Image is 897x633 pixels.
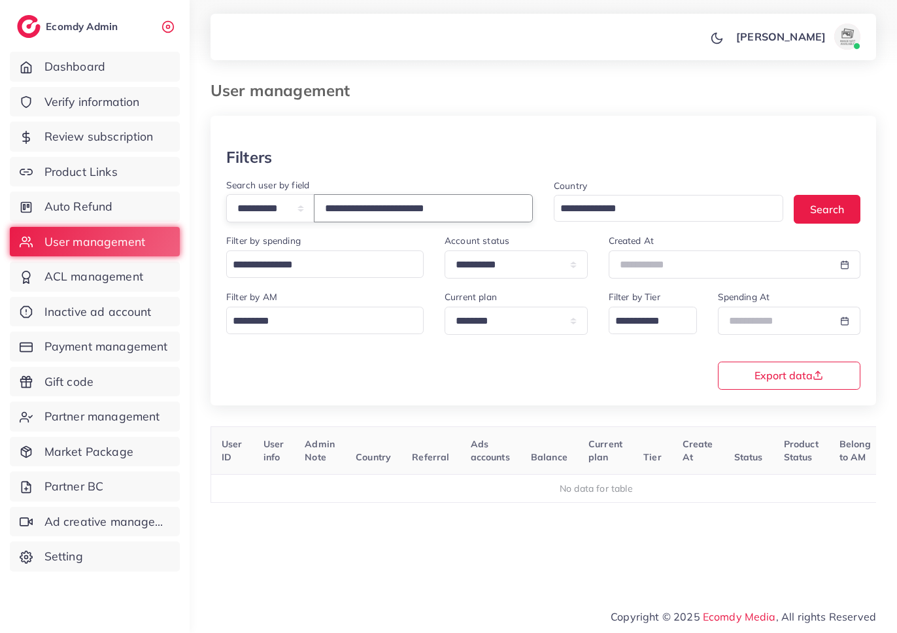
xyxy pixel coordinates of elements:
span: Admin Note [305,438,335,463]
a: [PERSON_NAME]avatar [729,24,866,50]
span: User info [263,438,284,463]
span: Dashboard [44,58,105,75]
label: Filter by spending [226,234,301,247]
span: Product Status [784,438,819,463]
h3: Filters [226,148,272,167]
a: Product Links [10,157,180,187]
div: Search for option [554,195,783,222]
a: Inactive ad account [10,297,180,327]
label: Search user by field [226,179,309,192]
span: Country [356,451,391,463]
a: Ecomdy Media [703,610,776,623]
span: Gift code [44,373,93,390]
label: Filter by AM [226,290,277,303]
span: Auto Refund [44,198,113,215]
div: Search for option [226,250,424,278]
span: Create At [683,438,713,463]
div: Search for option [226,307,424,334]
h2: Ecomdy Admin [46,20,121,33]
a: Payment management [10,332,180,362]
label: Country [554,179,587,192]
label: Filter by Tier [609,290,660,303]
span: Current plan [588,438,622,463]
span: Ad creative management [44,513,170,530]
span: Payment management [44,338,168,355]
span: Export data [754,370,823,381]
h3: User management [211,81,360,100]
a: Ad creative management [10,507,180,537]
span: Copyright © 2025 [611,609,876,624]
span: ACL management [44,268,143,285]
label: Created At [609,234,654,247]
span: Partner BC [44,478,104,495]
span: Product Links [44,163,118,180]
a: Verify information [10,87,180,117]
button: Export data [718,362,861,390]
a: Setting [10,541,180,572]
input: Search for option [228,311,407,332]
span: Ads accounts [471,438,510,463]
a: Partner BC [10,471,180,502]
a: Gift code [10,367,180,397]
span: Referral [412,451,449,463]
span: Setting [44,548,83,565]
label: Spending At [718,290,770,303]
input: Search for option [611,311,680,332]
button: Search [794,195,860,223]
div: Search for option [609,307,697,334]
a: Partner management [10,402,180,432]
span: Partner management [44,408,160,425]
a: Dashboard [10,52,180,82]
input: Search for option [228,255,407,275]
a: User management [10,227,180,257]
a: Review subscription [10,122,180,152]
span: Market Package [44,443,133,460]
span: Balance [531,451,567,463]
span: Status [734,451,763,463]
label: Current plan [445,290,497,303]
span: Tier [643,451,662,463]
span: Verify information [44,94,140,111]
label: Account status [445,234,509,247]
input: Search for option [556,199,766,219]
span: User ID [222,438,243,463]
img: avatar [834,24,860,50]
p: [PERSON_NAME] [736,29,826,44]
span: Belong to AM [839,438,871,463]
span: User management [44,233,145,250]
a: logoEcomdy Admin [17,15,121,38]
span: Inactive ad account [44,303,152,320]
a: ACL management [10,262,180,292]
span: , All rights Reserved [776,609,876,624]
a: Auto Refund [10,192,180,222]
span: Review subscription [44,128,154,145]
a: Market Package [10,437,180,467]
img: logo [17,15,41,38]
